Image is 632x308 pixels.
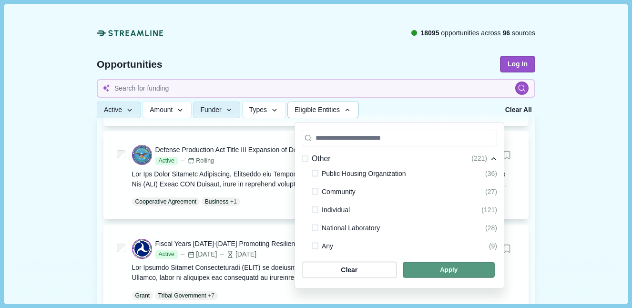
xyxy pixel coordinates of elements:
span: ( 221 ) [471,154,487,164]
img: DOT.png [133,239,152,258]
span: Funder [200,106,221,114]
span: Individual [322,204,350,216]
input: Search for funding [97,79,535,98]
div: Rolling [188,157,214,165]
button: Types [242,102,286,119]
div: (27) [485,186,497,197]
span: National Laboratory [322,222,380,234]
span: Other [312,153,330,165]
span: opportunities across sources [420,28,535,38]
span: Public Housing Organization [322,168,406,179]
span: Opportunities [97,59,163,69]
span: Active [104,106,122,114]
p: Grant [135,291,150,300]
p: Cooperative Agreement [135,197,197,206]
div: (36) [485,168,497,179]
div: (9) [489,240,497,252]
div: (28) [485,222,497,234]
span: Amount [150,106,173,114]
span: Active [155,157,178,165]
span: Eligible Entities [295,106,340,114]
p: Business [205,197,229,206]
a: Fiscal Years [DATE]-[DATE] Promoting Resilient Operations for Transformative, Efficient, and Cost... [132,238,516,300]
div: Lor Ips Dolor Sitametc Adipiscing, Elitseddo eiu Temporincidid Utlaboreetd, ma aliquaen adminimve... [132,169,516,189]
button: Funder [193,102,240,119]
span: Any [322,240,333,252]
span: Active [155,250,178,259]
button: Bookmark this grant. [499,240,515,257]
div: [DATE] [179,249,217,259]
span: 18095 [420,29,439,37]
button: Clear All [502,102,535,119]
div: [DATE] [219,249,256,259]
span: Community [322,186,356,197]
button: Eligible Entities [287,102,358,119]
button: Clear [302,262,397,278]
button: Amount [143,102,192,119]
button: Log In [500,56,535,72]
span: + 7 [208,291,214,300]
div: Fiscal Years [DATE]-[DATE] Promoting Resilient Operations for Transformative, Efficient, and Cost... [155,239,386,249]
div: Defense Production Act Title III Expansion of Domestic Production Capability and Capacity [155,145,386,155]
div: (121) [481,204,497,216]
img: DOD.png [133,145,152,164]
span: 96 [503,29,510,37]
button: Bookmark this grant. [499,147,515,164]
p: Tribal Government [158,291,206,300]
button: Active [97,102,141,119]
div: Lor Ipsumdo Sitamet Consecteturadi (ELIT) se doeiusmo t incidid utlaboreetd magnaal eni ADMINIM V... [132,263,516,283]
span: + 1 [230,197,237,206]
span: Types [249,106,267,114]
a: Defense Production Act Title III Expansion of Domestic Production Capability and CapacityActiveRo... [132,144,516,206]
button: Apply [403,262,495,278]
